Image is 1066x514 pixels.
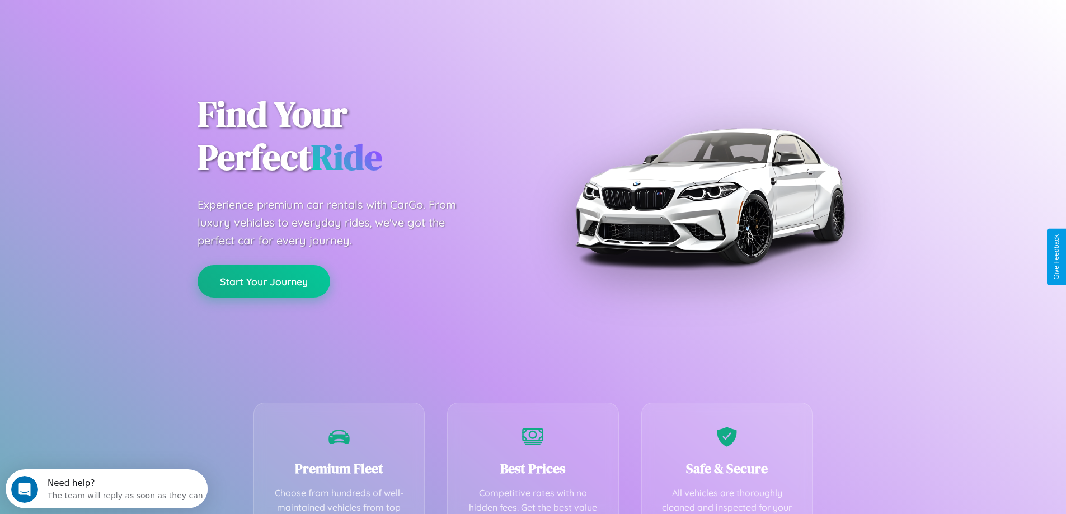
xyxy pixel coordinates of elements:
span: Ride [311,133,382,181]
div: Open Intercom Messenger [4,4,208,35]
iframe: Intercom live chat [11,476,38,503]
button: Start Your Journey [198,265,330,298]
h1: Find Your Perfect [198,93,516,179]
div: Give Feedback [1053,234,1060,280]
h3: Best Prices [464,459,602,478]
p: Experience premium car rentals with CarGo. From luxury vehicles to everyday rides, we've got the ... [198,196,477,249]
div: Need help? [42,10,198,18]
h3: Premium Fleet [271,459,408,478]
h3: Safe & Secure [659,459,796,478]
img: Premium BMW car rental vehicle [570,56,849,336]
div: The team will reply as soon as they can [42,18,198,30]
iframe: Intercom live chat discovery launcher [6,469,208,508]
